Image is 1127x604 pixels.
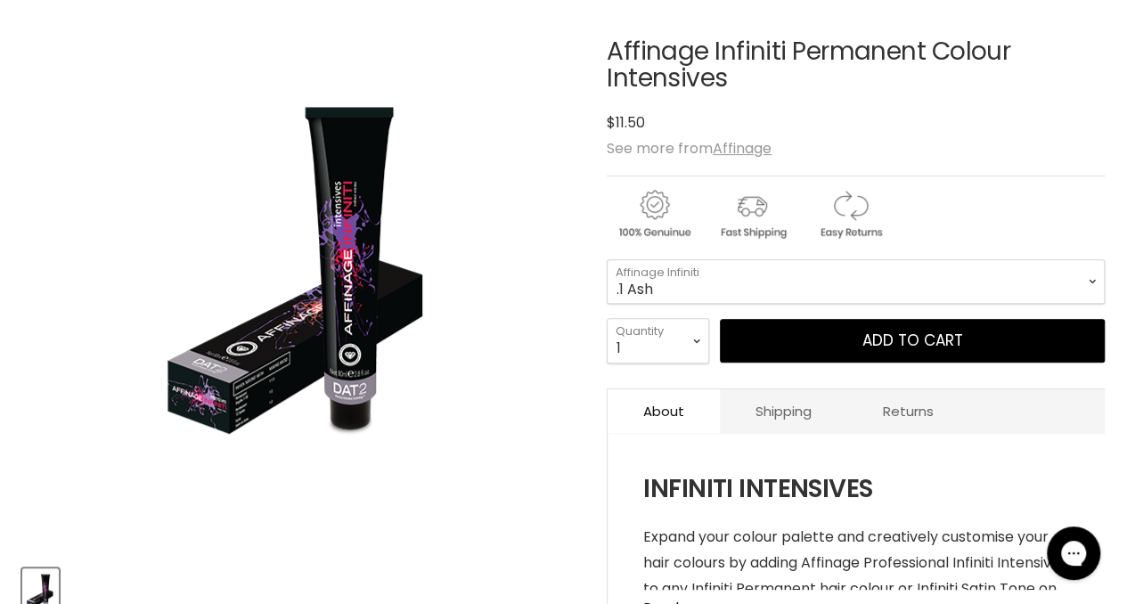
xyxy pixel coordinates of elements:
[1038,520,1109,586] iframe: Gorgias live chat messenger
[713,138,772,159] a: Affinage
[608,389,720,433] a: About
[607,112,645,133] span: $11.50
[862,330,963,351] span: Add to cart
[643,477,1069,501] h1: INFINITI INTENSIVES
[705,187,799,241] img: shipping.gif
[607,187,701,241] img: genuine.gif
[720,389,847,433] a: Shipping
[720,319,1105,363] button: Add to cart
[847,389,969,433] a: Returns
[607,318,709,363] select: Quantity
[141,68,461,476] img: Affinage Infiniti Permanent Colour Intensives
[803,187,897,241] img: returns.gif
[607,38,1105,94] h1: Affinage Infiniti Permanent Colour Intensives
[607,138,772,159] span: See more from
